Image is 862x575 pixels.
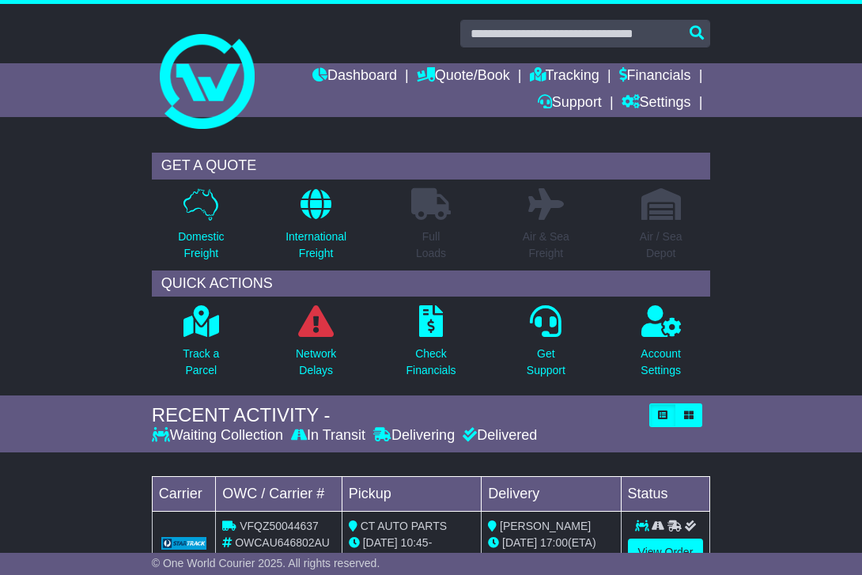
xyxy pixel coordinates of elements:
[182,305,220,388] a: Track aParcel
[287,427,369,444] div: In Transit
[628,539,704,566] a: View Order
[401,536,429,549] span: 10:45
[349,535,474,568] div: - (ETA)
[152,153,711,180] div: GET A QUOTE
[640,305,682,388] a: AccountSettings
[530,63,599,90] a: Tracking
[482,476,621,511] td: Delivery
[488,535,614,551] div: (ETA)
[523,229,569,262] p: Air & Sea Freight
[152,427,287,444] div: Waiting Collection
[622,90,691,117] a: Settings
[296,346,336,379] p: Network Delays
[240,520,319,532] span: VFQZ50044637
[406,346,456,379] p: Check Financials
[342,476,481,511] td: Pickup
[161,537,206,549] img: GetCarrierServiceLogo
[177,187,225,270] a: DomesticFreight
[619,63,691,90] a: Financials
[527,346,565,379] p: Get Support
[216,476,342,511] td: OWC / Carrier #
[285,229,346,262] p: International Freight
[152,557,380,569] span: © One World Courier 2025. All rights reserved.
[235,536,330,549] span: OWCAU646802AU
[411,229,451,262] p: Full Loads
[183,346,219,379] p: Track a Parcel
[285,187,347,270] a: InternationalFreight
[178,229,224,262] p: Domestic Freight
[502,536,537,549] span: [DATE]
[363,536,398,549] span: [DATE]
[538,90,602,117] a: Support
[526,305,566,388] a: GetSupport
[152,270,711,297] div: QUICK ACTIONS
[361,520,447,532] span: CT AUTO PARTS
[417,63,510,90] a: Quote/Book
[540,536,568,549] span: 17:00
[459,427,537,444] div: Delivered
[500,520,591,532] span: [PERSON_NAME]
[152,476,216,511] td: Carrier
[405,305,456,388] a: CheckFinancials
[640,229,682,262] p: Air / Sea Depot
[369,427,459,444] div: Delivering
[295,305,337,388] a: NetworkDelays
[312,63,397,90] a: Dashboard
[621,476,710,511] td: Status
[641,346,681,379] p: Account Settings
[152,404,642,427] div: RECENT ACTIVITY -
